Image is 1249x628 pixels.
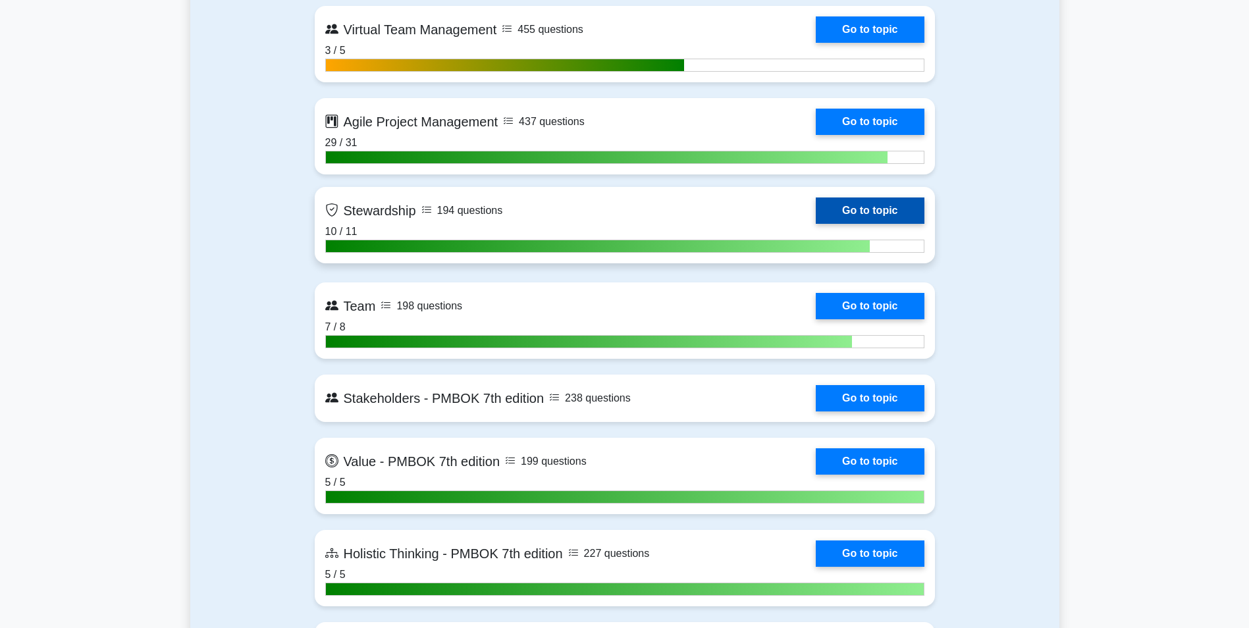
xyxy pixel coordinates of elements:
a: Go to topic [816,540,924,567]
a: Go to topic [816,385,924,411]
a: Go to topic [816,293,924,319]
a: Go to topic [816,448,924,475]
a: Go to topic [816,16,924,43]
a: Go to topic [816,197,924,224]
a: Go to topic [816,109,924,135]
